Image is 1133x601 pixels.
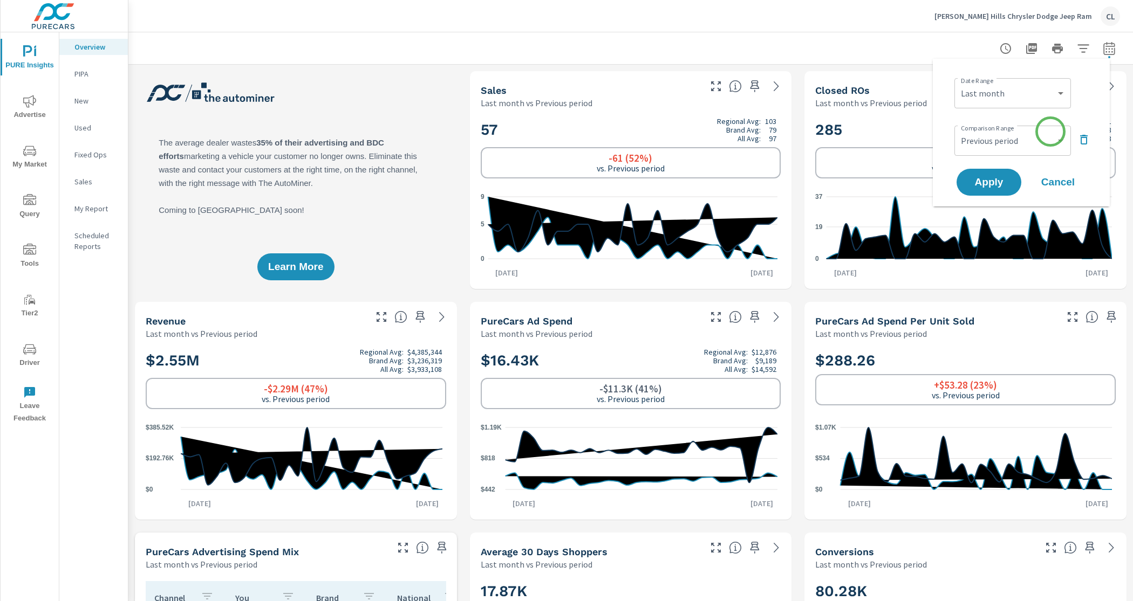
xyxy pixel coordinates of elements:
div: CL [1101,6,1120,26]
text: $192.76K [146,455,174,462]
div: Overview [59,39,128,55]
h5: PureCars Ad Spend [481,315,572,327]
p: vs. Previous period [597,394,665,404]
text: $0 [146,486,153,493]
p: Last month vs Previous period [481,558,592,571]
button: Apply [957,169,1021,196]
span: Save this to your personalized report [746,539,763,556]
span: Driver [4,343,56,369]
p: vs. Previous period [597,163,665,173]
span: Leave Feedback [4,386,56,425]
button: Make Fullscreen [394,539,412,556]
p: All Avg: [380,365,404,374]
text: 9 [481,193,484,201]
p: $14,592 [752,365,776,374]
a: See more details in report [768,308,785,326]
p: vs. Previous period [932,390,1000,400]
div: My Report [59,201,128,217]
p: [DATE] [743,267,781,278]
span: The number of dealer-specified goals completed by a visitor. [Source: This data is provided by th... [1064,541,1077,554]
p: [DATE] [1078,267,1116,278]
p: Scheduled Reports [74,230,119,252]
button: "Export Report to PDF" [1021,38,1042,59]
p: $12,876 [752,348,776,356]
button: Cancel [1026,169,1090,196]
h2: 80.28K [815,582,1116,600]
text: $534 [815,455,830,462]
h2: 285 [815,117,1116,143]
p: Regional Avg: [704,348,748,356]
text: $0 [815,486,823,493]
span: Tools [4,244,56,270]
div: Fixed Ops [59,147,128,163]
button: Select Date Range [1098,38,1120,59]
text: 0 [815,255,819,262]
p: Regional Avg: [717,117,761,126]
p: Sales [74,176,119,187]
span: Save this to your personalized report [746,308,763,326]
p: Last month vs Previous period [815,558,927,571]
p: All Avg: [738,134,761,143]
a: See more details in report [768,78,785,95]
p: Last month vs Previous period [146,558,257,571]
text: $818 [481,454,495,462]
h2: $288.26 [815,351,1116,370]
span: Total cost of media for all PureCars channels for the selected dealership group over the selected... [729,310,742,323]
p: vs. Previous period [932,163,1000,173]
h5: Conversions [815,546,874,557]
p: [DATE] [505,498,543,509]
span: Advertise [4,95,56,121]
p: [DATE] [408,498,446,509]
p: [PERSON_NAME] Hills Chrysler Dodge Jeep Ram [934,11,1092,21]
p: 103 [765,117,776,126]
div: nav menu [1,32,59,429]
h5: Revenue [146,315,186,327]
p: New [74,95,119,106]
button: Make Fullscreen [707,308,725,326]
p: 97 [769,134,776,143]
p: All Avg: [725,365,748,374]
h6: +$53.28 (23%) [934,379,997,390]
div: PIPA [59,66,128,82]
h5: Average 30 Days Shoppers [481,546,608,557]
p: $4,385,344 [407,348,442,356]
button: Make Fullscreen [1064,308,1081,326]
a: See more details in report [433,308,451,326]
span: Cancel [1036,177,1080,187]
p: [DATE] [827,267,864,278]
h5: Sales [481,85,507,96]
p: Fixed Ops [74,149,119,160]
a: See more details in report [768,539,785,556]
h5: PureCars Ad Spend Per Unit Sold [815,315,974,327]
p: 79 [769,126,776,134]
p: [DATE] [1078,498,1116,509]
p: Used [74,122,119,133]
text: $385.52K [146,424,174,431]
span: Save this to your personalized report [412,308,429,326]
button: Make Fullscreen [707,539,725,556]
p: Overview [74,42,119,52]
h2: $16.43K [481,348,781,374]
p: $9,189 [755,356,776,365]
h5: PureCars Advertising Spend Mix [146,546,299,557]
span: Save this to your personalized report [1081,539,1098,556]
p: [DATE] [488,267,525,278]
text: 0 [481,255,484,262]
button: Apply Filters [1073,38,1094,59]
p: Brand Avg: [713,356,748,365]
span: Save this to your personalized report [433,539,451,556]
a: See more details in report [1103,539,1120,556]
h6: -61 (52%) [609,153,652,163]
text: 19 [815,223,823,231]
h6: -$2.29M (47%) [264,383,328,394]
p: [DATE] [841,498,878,509]
h5: Closed ROs [815,85,870,96]
button: Learn More [257,253,334,280]
div: Sales [59,174,128,190]
span: Save this to your personalized report [1103,308,1120,326]
text: $1.19K [481,424,502,431]
span: Query [4,194,56,220]
p: [DATE] [743,498,781,509]
text: $442 [481,486,495,493]
span: Total sales revenue over the selected date range. [Source: This data is sourced from the dealer’s... [394,310,407,323]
